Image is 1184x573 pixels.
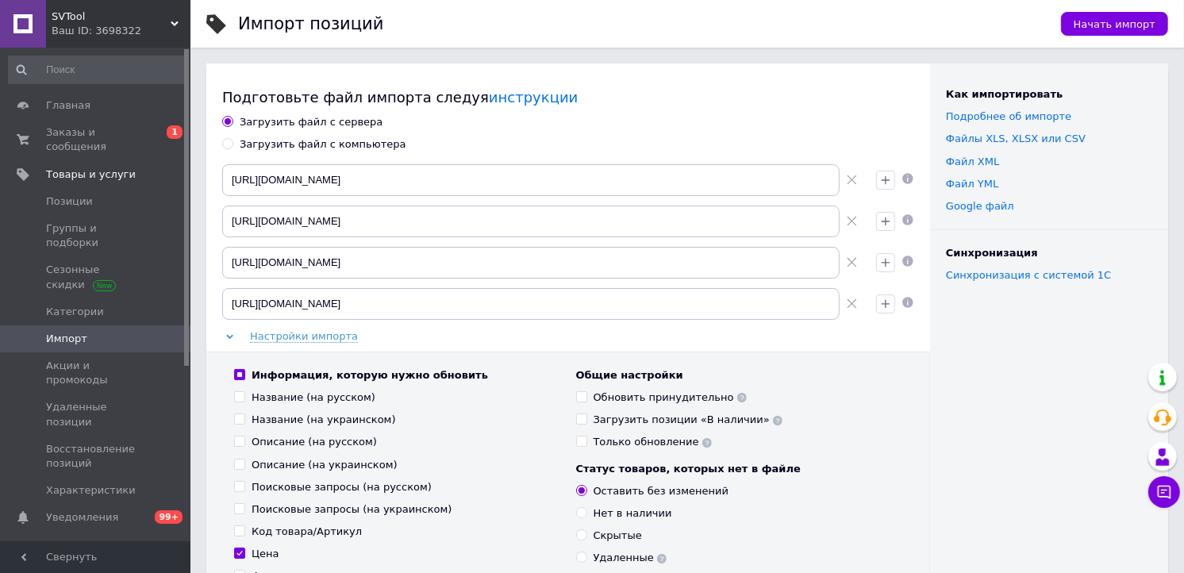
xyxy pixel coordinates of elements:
[594,435,712,449] div: Только обновление
[594,551,667,565] div: Удаленные
[252,480,432,494] div: Поисковые запросы (на русском)
[46,332,87,346] span: Импорт
[46,125,147,154] span: Заказы и сообщения
[1061,12,1168,36] button: Начать импорт
[238,14,383,33] h1: Импорт позиций
[946,133,1086,144] a: Файлы ХLS, XLSX или CSV
[946,156,999,167] a: Файл XML
[252,390,375,405] div: Название (на русском)
[489,89,578,106] a: инструкции
[52,24,190,38] div: Ваш ID: 3698322
[946,87,1152,102] div: Как импортировать
[250,330,358,343] span: Настройки импорта
[946,200,1014,212] a: Google файл
[252,502,452,517] div: Поисковые запросы (на украинском)
[46,194,93,209] span: Позиции
[1074,18,1155,30] span: Начать импорт
[155,510,183,524] span: 99+
[252,435,377,449] div: Описание (на русском)
[46,442,147,471] span: Восстановление позиций
[594,529,642,543] div: Скрытые
[46,305,104,319] span: Категории
[222,164,840,196] input: Укажите ссылку
[252,368,488,383] div: Информация, которую нужно обновить
[240,137,406,152] div: Загрузить файл с компьютера
[946,246,1152,260] div: Синхронизация
[594,413,782,427] div: Загрузить позиции «В наличии»
[46,167,136,182] span: Товары и услуги
[1148,476,1180,508] button: Чат с покупателем
[46,359,147,387] span: Акции и промокоды
[222,247,840,279] input: Укажите ссылку
[46,98,90,113] span: Главная
[167,125,183,139] span: 1
[46,221,147,250] span: Группы и подборки
[46,400,147,429] span: Удаленные позиции
[576,462,902,476] div: Статус товаров, которых нет в файле
[222,206,840,237] input: Укажите ссылку
[46,538,147,567] span: Показатели работы компании
[252,547,279,561] div: Цена
[46,263,147,291] span: Сезонные скидки
[46,483,136,498] span: Характеристики
[46,510,118,525] span: Уведомления
[576,368,902,383] div: Общие настройки
[222,288,840,320] input: Укажите ссылку
[946,110,1071,122] a: Подробнее об импорте
[594,390,747,405] div: Обновить принудительно
[252,525,362,539] div: Код товара/Артикул
[52,10,171,24] span: SVTool
[8,56,187,84] input: Поиск
[222,87,914,107] div: Подготовьте файл импорта следуя
[594,484,729,498] div: Оставить без изменений
[946,269,1111,281] a: Синхронизация с системой 1С
[594,506,672,521] div: Нет в наличии
[252,458,398,472] div: Описание (на украинском)
[946,178,998,190] a: Файл YML
[240,115,382,129] div: Загрузить файл с сервера
[252,413,396,427] div: Название (на украинском)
